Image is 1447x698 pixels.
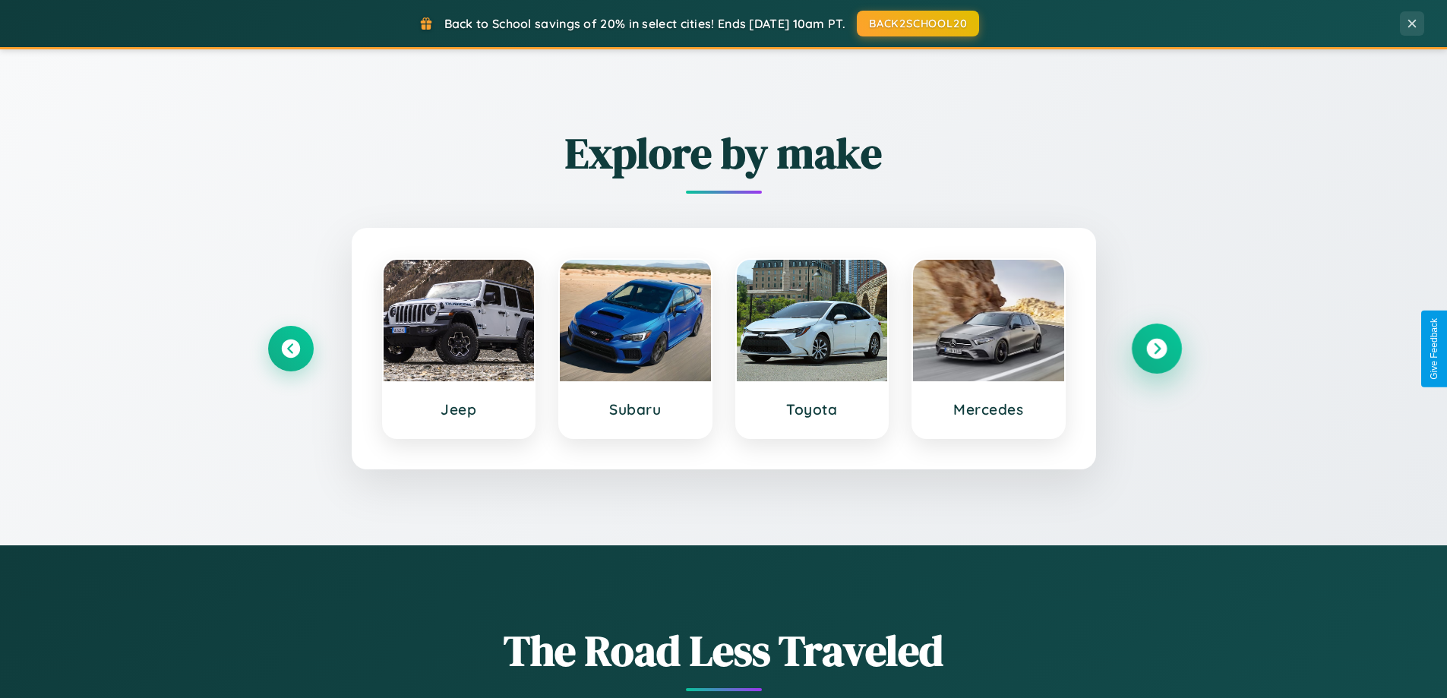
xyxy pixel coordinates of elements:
[1429,318,1439,380] div: Give Feedback
[268,124,1180,182] h2: Explore by make
[752,400,873,418] h3: Toyota
[857,11,979,36] button: BACK2SCHOOL20
[268,621,1180,680] h1: The Road Less Traveled
[399,400,520,418] h3: Jeep
[928,400,1049,418] h3: Mercedes
[444,16,845,31] span: Back to School savings of 20% in select cities! Ends [DATE] 10am PT.
[575,400,696,418] h3: Subaru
